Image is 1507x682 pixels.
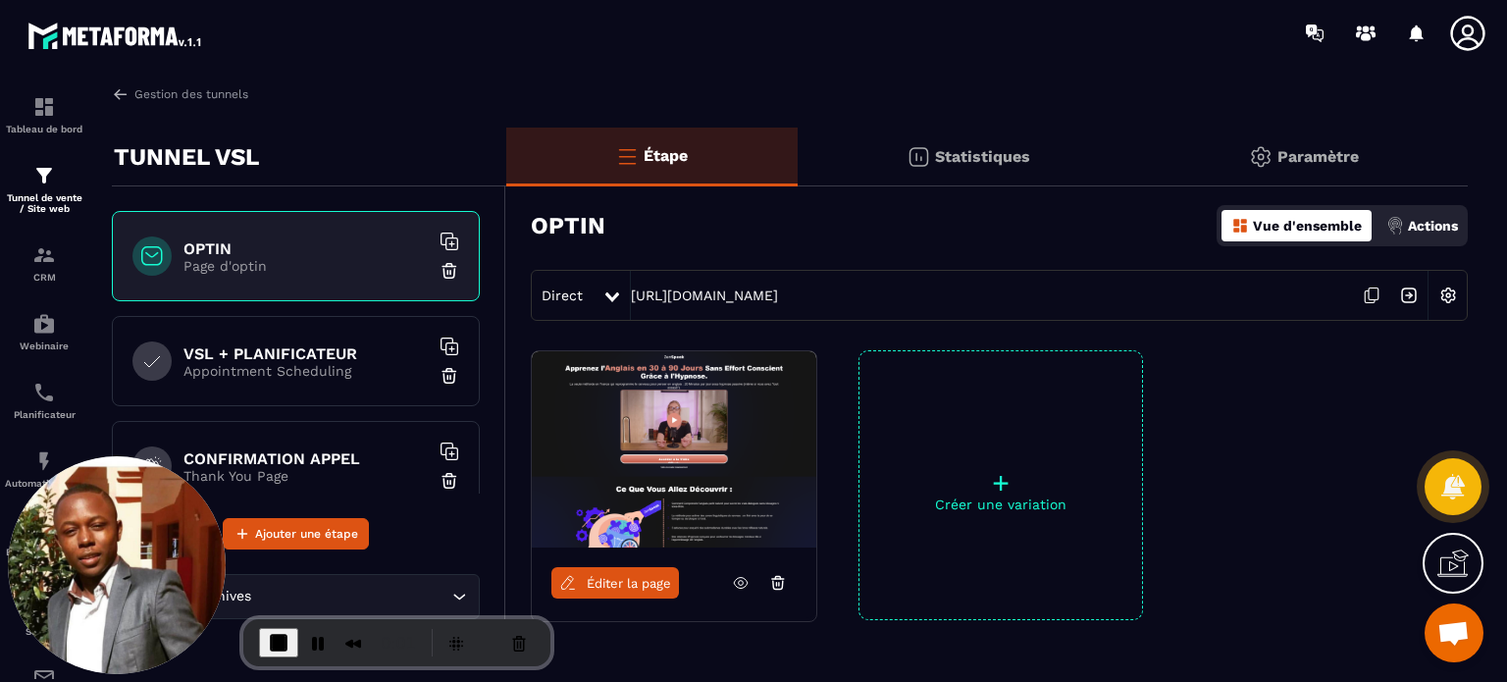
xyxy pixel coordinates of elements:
[1253,218,1362,234] p: Vue d'ensemble
[5,366,83,435] a: schedulerschedulerPlanificateur
[32,449,56,473] img: automations
[531,212,605,239] h3: OPTIN
[5,503,83,572] a: automationsautomationsEspace membre
[859,469,1142,497] p: +
[542,288,583,303] span: Direct
[5,615,83,637] p: Réseaux Sociaux
[32,95,56,119] img: formation
[183,344,429,363] h6: VSL + PLANIFICATEUR
[551,567,679,599] a: Éditer la page
[112,85,248,103] a: Gestion des tunnels
[5,192,83,214] p: Tunnel de vente / Site web
[112,85,130,103] img: arrow
[32,312,56,336] img: automations
[5,272,83,283] p: CRM
[32,243,56,267] img: formation
[5,572,83,652] a: social-networksocial-networkRéseaux Sociaux
[183,239,429,258] h6: OPTIN
[440,261,459,281] img: trash
[1390,277,1428,314] img: arrow-next.bcc2205e.svg
[1277,147,1359,166] p: Paramètre
[1386,217,1404,235] img: actions.d6e523a2.png
[32,164,56,187] img: formation
[1425,603,1483,662] a: Ouvrir le chat
[5,409,83,420] p: Planificateur
[935,147,1030,166] p: Statistiques
[440,471,459,491] img: trash
[631,288,778,303] a: [URL][DOMAIN_NAME]
[183,258,429,274] p: Page d'optin
[5,80,83,149] a: formationformationTableau de bord
[27,18,204,53] img: logo
[440,366,459,386] img: trash
[859,497,1142,512] p: Créer une variation
[907,145,930,169] img: stats.20deebd0.svg
[5,547,83,557] p: Espace membre
[32,381,56,404] img: scheduler
[5,478,83,489] p: Automatisations
[644,146,688,165] p: Étape
[5,149,83,229] a: formationformationTunnel de vente / Site web
[587,576,671,591] span: Éditer la page
[255,524,358,544] span: Ajouter une étape
[183,449,429,468] h6: CONFIRMATION APPEL
[112,574,480,619] div: Search for option
[223,518,369,550] button: Ajouter une étape
[615,144,639,168] img: bars-o.4a397970.svg
[5,297,83,366] a: automationsautomationsWebinaire
[183,363,429,379] p: Appointment Scheduling
[1249,145,1273,169] img: setting-gr.5f69749f.svg
[255,586,447,607] input: Search for option
[5,341,83,351] p: Webinaire
[183,468,429,484] p: Thank You Page
[5,124,83,134] p: Tableau de bord
[1429,277,1467,314] img: setting-w.858f3a88.svg
[114,137,259,177] p: TUNNEL VSL
[532,351,816,548] img: image
[1231,217,1249,235] img: dashboard-orange.40269519.svg
[1408,218,1458,234] p: Actions
[5,435,83,503] a: automationsautomationsAutomatisations
[5,229,83,297] a: formationformationCRM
